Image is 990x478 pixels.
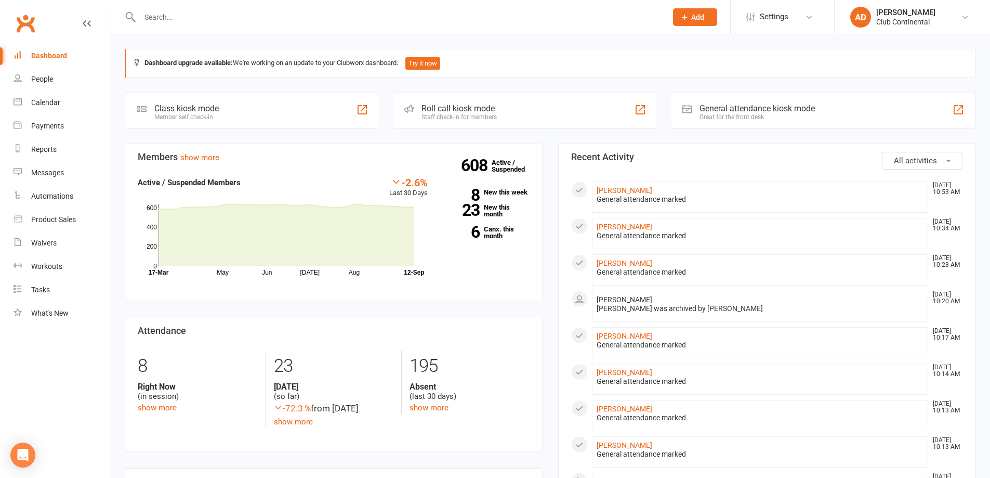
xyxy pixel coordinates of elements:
[673,8,717,26] button: Add
[443,226,530,239] a: 6Canx. this month
[31,262,62,270] div: Workouts
[760,5,788,29] span: Settings
[597,186,652,195] a: [PERSON_NAME]
[928,401,962,414] time: [DATE] 10:13 AM
[138,403,177,412] a: show more
[274,382,393,402] div: (so far)
[12,10,38,36] a: Clubworx
[597,377,924,386] div: General attendance marked
[14,138,110,161] a: Reports
[14,208,110,231] a: Product Sales
[31,169,64,177] div: Messages
[31,51,67,60] div: Dashboard
[597,223,652,231] a: [PERSON_NAME]
[14,44,110,68] a: Dashboard
[137,10,659,24] input: Search...
[421,104,497,113] div: Roll call kiosk mode
[882,152,962,170] button: All activities
[31,122,64,130] div: Payments
[410,403,448,412] a: show more
[850,7,871,28] div: AD
[691,13,704,21] span: Add
[31,286,50,294] div: Tasks
[597,332,652,340] a: [PERSON_NAME]
[443,189,530,196] a: 8New this week
[876,8,935,17] div: [PERSON_NAME]
[928,182,962,196] time: [DATE] 10:53 AM
[31,98,60,107] div: Calendar
[274,402,393,416] div: from [DATE]
[928,328,962,341] time: [DATE] 10:17 AM
[274,382,393,392] strong: [DATE]
[31,309,69,317] div: What's New
[31,215,76,224] div: Product Sales
[597,268,924,277] div: General attendance marked
[597,195,924,204] div: General attendance marked
[31,239,57,247] div: Waivers
[180,153,219,162] a: show more
[597,304,924,313] div: [PERSON_NAME] was archived by [PERSON_NAME]
[14,278,110,302] a: Tasks
[571,152,963,162] h3: Recent Activity
[138,382,258,402] div: (in session)
[597,414,924,422] div: General attendance marked
[597,441,652,449] a: [PERSON_NAME]
[443,224,480,240] strong: 6
[597,341,924,350] div: General attendance marked
[443,187,480,203] strong: 8
[597,295,652,304] span: [PERSON_NAME]
[597,259,652,267] a: [PERSON_NAME]
[154,104,219,113] div: Class kiosk mode
[405,57,440,70] button: Try it now
[928,437,962,450] time: [DATE] 10:13 AM
[144,59,233,67] strong: Dashboard upgrade available:
[31,145,57,153] div: Reports
[125,49,975,78] div: We're working on an update to your Clubworx dashboard.
[928,255,962,268] time: [DATE] 10:28 AM
[274,351,393,382] div: 23
[389,176,428,188] div: -2.6%
[138,351,258,382] div: 8
[876,17,935,27] div: Club Continental
[597,368,652,377] a: [PERSON_NAME]
[410,351,529,382] div: 195
[14,231,110,255] a: Waivers
[389,176,428,199] div: Last 30 Days
[14,302,110,325] a: What's New
[138,326,530,336] h3: Attendance
[14,185,110,208] a: Automations
[274,403,311,414] span: -72.3 %
[10,443,35,468] div: Open Intercom Messenger
[699,104,815,113] div: General attendance kiosk mode
[154,113,219,121] div: Member self check-in
[14,68,110,91] a: People
[274,417,313,427] a: show more
[699,113,815,121] div: Great for the front desk
[597,405,652,413] a: [PERSON_NAME]
[492,151,537,180] a: 608Active / Suspended
[14,91,110,114] a: Calendar
[928,218,962,232] time: [DATE] 10:34 AM
[31,192,73,200] div: Automations
[461,158,492,173] strong: 608
[410,382,529,392] strong: Absent
[894,156,937,165] span: All activities
[14,161,110,185] a: Messages
[421,113,497,121] div: Staff check-in for members
[138,382,258,392] strong: Right Now
[597,450,924,459] div: General attendance marked
[443,204,530,217] a: 23New this month
[597,231,924,240] div: General attendance marked
[31,75,53,83] div: People
[138,152,530,162] h3: Members
[443,202,480,218] strong: 23
[928,364,962,378] time: [DATE] 10:14 AM
[928,291,962,305] time: [DATE] 10:20 AM
[14,255,110,278] a: Workouts
[14,114,110,138] a: Payments
[410,382,529,402] div: (last 30 days)
[138,178,241,187] strong: Active / Suspended Members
